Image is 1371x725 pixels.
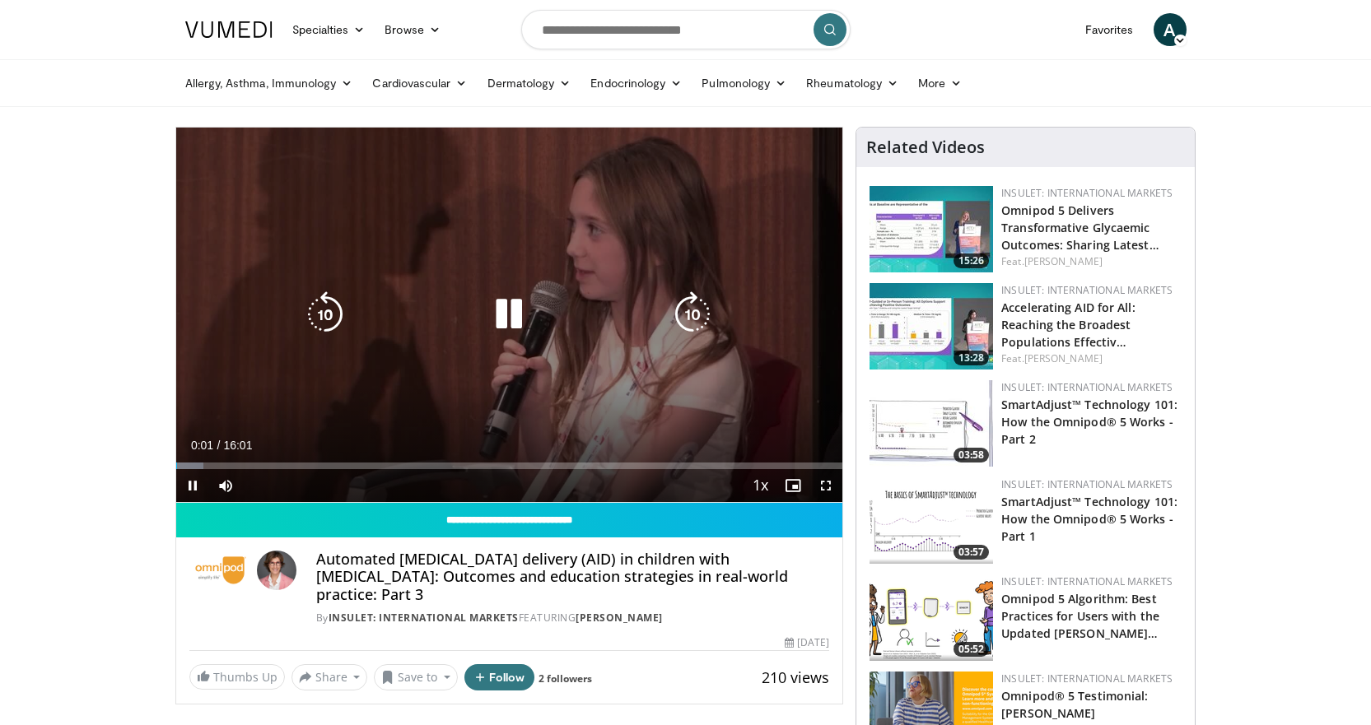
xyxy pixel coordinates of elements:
[692,67,796,100] a: Pulmonology
[1001,672,1173,685] a: Insulet: International Markets
[870,186,993,272] img: cd24e383-5f1b-4a0c-80c2-ab9f4640ab89.150x105_q85_crop-smart_upscale.jpg
[539,672,592,685] a: 2 followers
[176,128,843,503] video-js: Video Player
[1001,300,1136,350] a: Accelerating AID for All: Reaching the Broadest Populations Effectiv…
[521,10,851,49] input: Search topics, interventions
[176,469,209,502] button: Pause
[191,439,213,452] span: 0:01
[776,469,809,502] button: Enable picture-in-picture mode
[870,574,993,661] img: 28928f16-10b7-4d97-890d-06b5c2964f7d.png.150x105_q85_crop-smart_upscale.png
[1001,202,1159,253] a: Omnipod 5 Delivers Transformative Glycaemic Outcomes: Sharing Latest…
[1001,254,1182,269] div: Feat.
[866,137,985,157] h4: Related Videos
[954,642,989,657] span: 05:52
[223,439,252,452] span: 16:01
[762,667,829,687] span: 210 views
[954,351,989,365] span: 13:28
[1001,283,1173,297] a: Insulet: International Markets
[478,67,581,100] a: Dermatology
[209,469,242,502] button: Mute
[374,664,458,690] button: Save to
[1001,591,1159,641] a: Omnipod 5 Algorithm: Best Practices for Users with the Updated [PERSON_NAME]…
[809,469,842,502] button: Fullscreen
[576,611,663,625] a: [PERSON_NAME]
[870,186,993,272] a: 15:26
[175,67,363,100] a: Allergy, Asthma, Immunology
[1001,477,1173,491] a: Insulet: International Markets
[744,469,776,502] button: Playback Rate
[954,448,989,462] span: 03:58
[362,67,477,100] a: Cardiovascular
[1001,397,1177,447] a: SmartAdjust™ Technology 101: How the Omnipod® 5 Works - Part 2
[189,664,285,690] a: Thumbs Up
[1001,688,1148,721] a: Omnipod® 5 Testimonial: [PERSON_NAME]
[189,551,250,590] img: Insulet: International Markets
[176,462,843,469] div: Progress Bar
[1154,13,1187,46] a: A
[908,67,972,100] a: More
[870,574,993,661] a: 05:52
[1075,13,1144,46] a: Favorites
[257,551,296,590] img: Avatar
[870,283,993,369] a: 13:28
[870,477,993,564] a: 03:57
[870,380,993,467] img: faa546c3-dae0-4fdc-828d-2598c80de5b5.150x105_q85_crop-smart_upscale.jpg
[785,635,829,650] div: [DATE]
[1024,254,1103,268] a: [PERSON_NAME]
[1001,494,1177,544] a: SmartAdjust™ Technology 101: How the Omnipod® 5 Works - Part 1
[1024,351,1103,365] a: [PERSON_NAME]
[796,67,908,100] a: Rheumatology
[316,551,829,604] h4: Automated [MEDICAL_DATA] delivery (AID) in children with [MEDICAL_DATA]: Outcomes and education s...
[870,477,993,564] img: fec84dd2-dce1-41a3-89dc-ac66b83d5431.png.150x105_q85_crop-smart_upscale.png
[375,13,450,46] a: Browse
[217,439,221,452] span: /
[581,67,692,100] a: Endocrinology
[1001,380,1173,394] a: Insulet: International Markets
[1001,574,1173,588] a: Insulet: International Markets
[329,611,519,625] a: Insulet: International Markets
[954,253,989,268] span: 15:26
[464,664,535,690] button: Follow
[870,283,993,369] img: 4a24e6c7-273c-4a30-9bb3-6daa6403699f.150x105_q85_crop-smart_upscale.jpg
[1001,186,1173,200] a: Insulet: International Markets
[316,611,829,625] div: By FEATURING
[282,13,375,46] a: Specialties
[954,545,989,560] span: 03:57
[870,380,993,467] a: 03:58
[185,21,273,38] img: VuMedi Logo
[291,664,368,690] button: Share
[1001,351,1182,366] div: Feat.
